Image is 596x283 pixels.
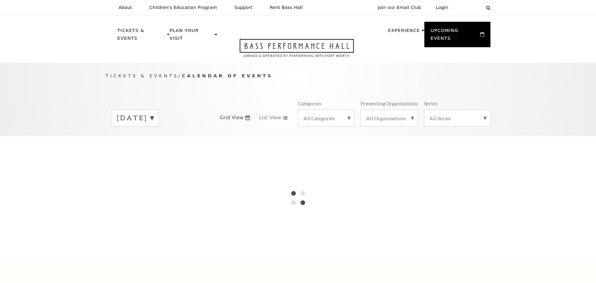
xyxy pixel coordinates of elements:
[119,5,132,10] p: About
[169,27,213,46] p: Plan Your Visit
[361,100,418,107] p: Presenting Organizations
[424,100,437,107] p: Series
[388,27,420,38] p: Experience
[106,72,490,80] p: /
[117,27,165,46] p: Tickets & Events
[458,5,480,11] select: Select:
[220,114,244,121] span: Grid View
[366,115,413,121] label: All Organizations
[182,73,273,78] span: Calendar of Events
[234,5,252,10] p: Support
[106,73,178,78] span: Tickets & Events
[149,5,217,10] p: Children's Education Program
[270,5,303,10] p: Rent Bass Hall
[429,115,485,121] label: All Series
[259,114,281,121] span: List View
[431,27,479,46] p: Upcoming Events
[303,115,349,121] label: All Categories
[298,100,322,107] p: Categories
[117,113,154,123] label: [DATE]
